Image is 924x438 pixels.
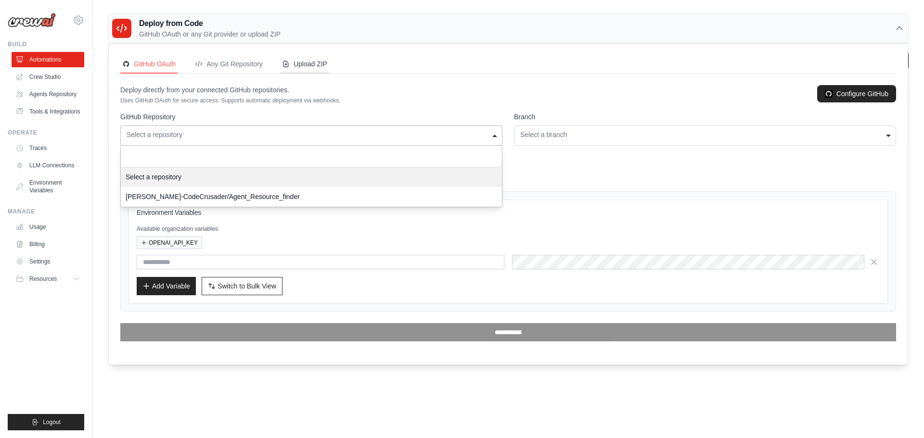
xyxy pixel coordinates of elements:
button: Upload ZIP [280,55,329,74]
span: Resources [29,275,57,283]
div: Select a branch [520,130,890,140]
button: Logout [8,414,84,430]
a: Environment Variables [12,175,84,198]
a: Traces [12,140,84,156]
img: GitHub [825,90,833,98]
div: Manage [8,208,84,215]
p: GitHub OAuth or any Git provider or upload ZIP [139,29,281,39]
button: Add Variable [137,277,196,295]
a: Configure GitHub [817,85,896,102]
div: Operate [8,129,84,137]
a: Billing [12,237,84,252]
nav: Deployment Source [120,55,896,74]
div: [PERSON_NAME]-CodeCrusader/Agent_Resource_finder [121,187,502,207]
button: OPENAI_API_KEY [137,237,202,249]
img: GitHub [122,60,130,68]
p: Manage and monitor your active crew automations from this dashboard. [108,65,322,75]
p: Uses GitHub OAuth for secure access. Supports automatic deployment via webhooks. [120,97,341,104]
input: Select a repository [121,146,502,167]
label: GitHub Repository [120,112,502,122]
span: Switch to Bulk View [218,281,276,291]
a: LLM Connections [12,158,84,173]
div: GitHub OAuth [122,59,176,69]
div: Any Git Repository [195,59,263,69]
div: Select a repository [121,167,502,187]
a: Crew Studio [12,69,84,85]
span: Logout [43,418,61,426]
button: Resources [12,271,84,287]
p: Available organization variables: [137,225,880,233]
img: Logo [8,13,56,27]
a: Usage [12,219,84,235]
div: Build [8,40,84,48]
h3: Environment Variables [137,208,880,217]
label: Branch [514,112,896,122]
a: Settings [12,254,84,269]
h3: Deploy from Code [139,18,281,29]
a: Tools & Integrations [12,104,84,119]
div: Upload ZIP [282,59,327,69]
a: Agents Repository [12,87,84,102]
a: Automations [12,52,84,67]
p: Deploy directly from your connected GitHub repositories. [120,85,341,95]
button: Switch to Bulk View [202,277,282,295]
button: Any Git Repository [193,55,265,74]
button: GitHubGitHub OAuth [120,55,178,74]
h2: Automations Live [108,51,322,65]
iframe: Chat Widget [876,392,924,438]
div: Select a repository [127,130,496,140]
th: Crew [108,86,321,106]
